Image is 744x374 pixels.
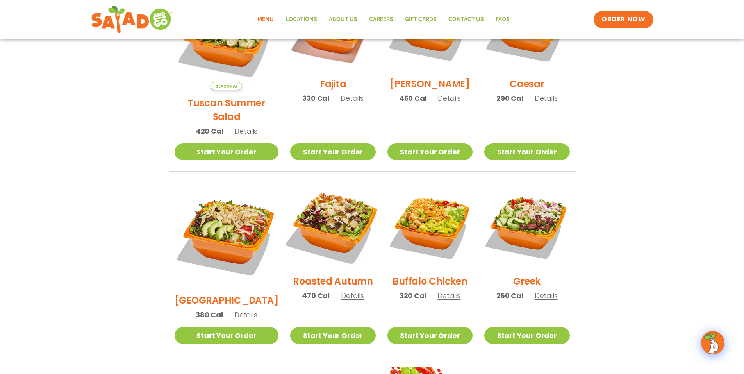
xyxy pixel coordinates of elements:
a: Start Your Order [387,143,473,160]
img: Product photo for Roasted Autumn Salad [283,176,383,276]
span: 460 Cal [399,93,427,104]
a: Start Your Order [290,327,375,344]
h2: Caesar [510,77,544,91]
h2: Tuscan Summer Salad [175,96,279,123]
h2: Fajita [320,77,346,91]
a: Start Your Order [175,143,279,160]
a: GIFT CARDS [399,11,442,29]
span: 320 Cal [400,290,426,301]
img: Product photo for Buffalo Chicken Salad [387,183,473,268]
a: FAQs [490,11,516,29]
span: ORDER NOW [601,15,645,24]
a: Menu [252,11,280,29]
a: Contact Us [442,11,490,29]
img: Product photo for BBQ Ranch Salad [175,183,279,288]
a: Start Your Order [387,327,473,344]
span: Details [535,291,558,301]
h2: Roasted Autumn [293,274,373,288]
a: Start Your Order [290,143,375,160]
h2: Greek [513,274,541,288]
a: About Us [323,11,363,29]
span: Details [437,291,460,301]
span: Details [535,93,558,103]
a: Careers [363,11,399,29]
span: Details [341,93,364,103]
h2: [GEOGRAPHIC_DATA] [175,293,279,307]
span: Seasonal [211,82,242,90]
a: Start Your Order [484,327,569,344]
a: Start Your Order [484,143,569,160]
img: wpChatIcon [702,332,724,354]
h2: [PERSON_NAME] [390,77,470,91]
span: 260 Cal [496,290,523,301]
a: ORDER NOW [594,11,653,28]
span: Details [234,310,257,320]
span: 420 Cal [196,126,223,136]
nav: Menu [252,11,516,29]
h2: Buffalo Chicken [393,274,467,288]
span: Details [234,126,257,136]
img: Product photo for Greek Salad [484,183,569,268]
span: 290 Cal [496,93,523,104]
a: Locations [280,11,323,29]
span: 380 Cal [196,310,223,320]
span: Details [341,291,364,301]
span: 470 Cal [302,290,330,301]
span: Details [438,93,461,103]
span: 330 Cal [302,93,329,104]
a: Start Your Order [175,327,279,344]
img: new-SAG-logo-768×292 [91,4,173,35]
